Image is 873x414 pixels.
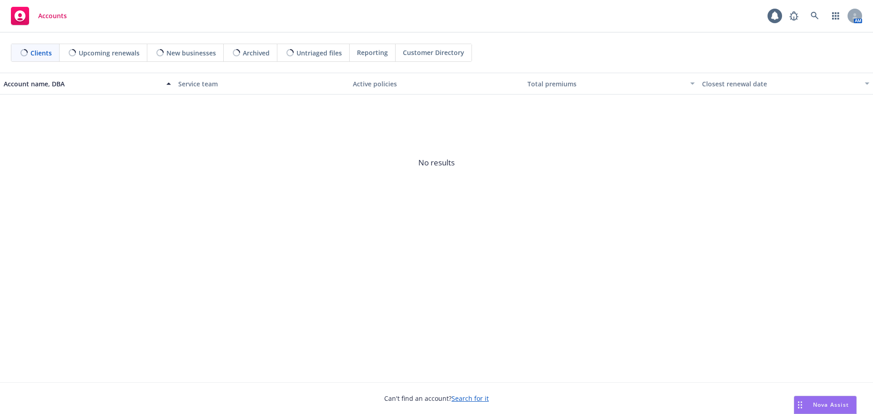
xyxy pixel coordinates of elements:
span: Archived [243,48,270,58]
div: Total premiums [527,79,685,89]
span: Customer Directory [403,48,464,57]
a: Report a Bug [785,7,803,25]
button: Active policies [349,73,524,95]
button: Nova Assist [794,396,857,414]
button: Total premiums [524,73,698,95]
div: Drag to move [794,396,806,414]
span: Nova Assist [813,401,849,409]
a: Search for it [452,394,489,403]
div: Active policies [353,79,520,89]
div: Closest renewal date [702,79,859,89]
div: Account name, DBA [4,79,161,89]
a: Search [806,7,824,25]
span: Clients [30,48,52,58]
button: Closest renewal date [698,73,873,95]
span: Accounts [38,12,67,20]
div: Service team [178,79,346,89]
span: Upcoming renewals [79,48,140,58]
span: Reporting [357,48,388,57]
button: Service team [175,73,349,95]
a: Accounts [7,3,70,29]
span: Untriaged files [296,48,342,58]
a: Switch app [827,7,845,25]
span: New businesses [166,48,216,58]
span: Can't find an account? [384,394,489,403]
